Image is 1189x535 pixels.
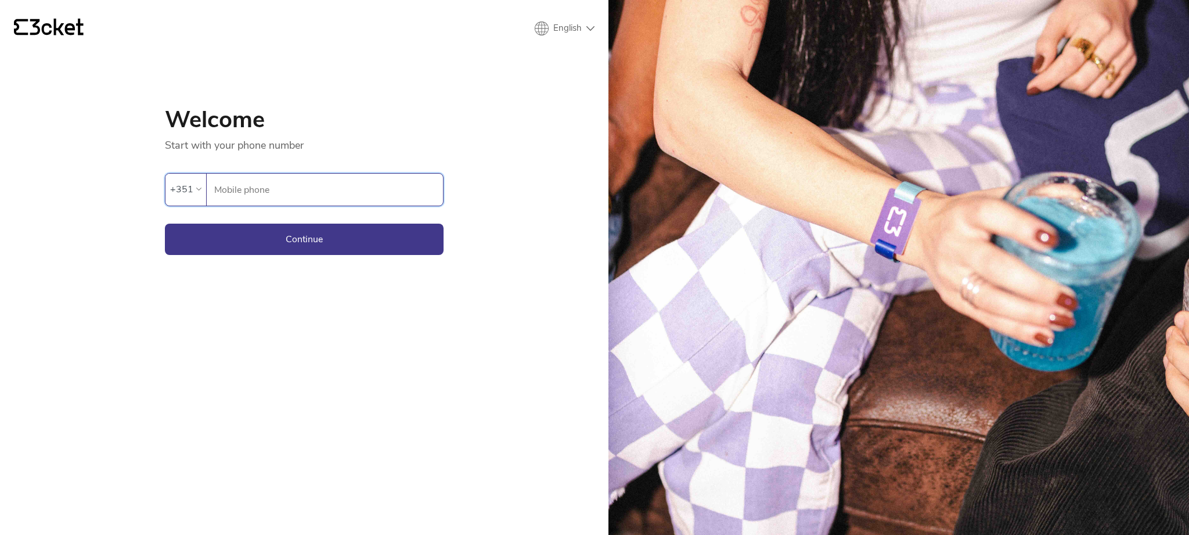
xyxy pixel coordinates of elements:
div: +351 [170,181,193,198]
input: Mobile phone [214,174,443,206]
g: {' '} [14,19,28,35]
a: {' '} [14,19,84,38]
p: Start with your phone number [165,131,444,152]
label: Mobile phone [207,174,443,206]
button: Continue [165,224,444,255]
h1: Welcome [165,108,444,131]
